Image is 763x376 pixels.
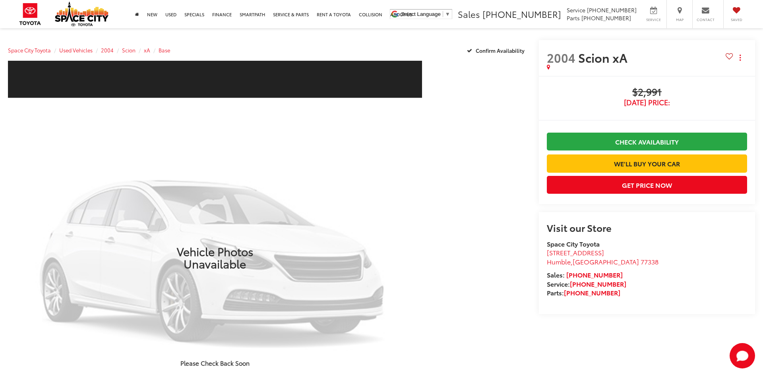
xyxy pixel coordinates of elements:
[547,176,747,194] button: Get Price Now
[547,239,600,248] strong: Space City Toyota
[740,54,741,61] span: dropdown dots
[144,46,150,54] a: xA
[547,270,565,279] span: Sales:
[697,17,715,22] span: Contact
[482,8,561,20] span: [PHONE_NUMBER]
[547,248,604,257] span: [STREET_ADDRESS]
[581,14,631,22] span: [PHONE_NUMBER]
[59,46,93,54] a: Used Vehicles
[547,98,747,106] span: [DATE] Price:
[149,359,281,367] p: Please Check Back Soon
[564,288,620,297] a: [PHONE_NUMBER]
[547,87,747,98] span: $2,991
[547,154,747,172] a: We'll Buy Your Car
[547,133,747,150] a: Check Availability
[547,257,658,266] span: ,
[101,46,114,54] a: 2004
[730,343,755,368] svg: Start Chat
[8,46,51,54] a: Space City Toyota
[476,47,525,54] span: Confirm Availability
[578,49,630,66] span: Scion xA
[122,46,136,54] a: Scion
[159,46,170,54] a: Base
[547,49,575,66] span: 2004
[401,11,450,17] a: Select Language​
[463,43,531,57] button: Confirm Availability
[149,245,281,270] p: Vehicle Photos Unavailable
[547,279,626,288] strong: Service:
[445,11,450,17] span: ▼
[547,248,658,266] a: [STREET_ADDRESS] Humble,[GEOGRAPHIC_DATA] 77338
[641,257,658,266] span: 77338
[401,11,441,17] span: Select Language
[55,2,108,26] img: Space City Toyota
[573,257,639,266] span: [GEOGRAPHIC_DATA]
[566,270,623,279] a: [PHONE_NUMBER]
[733,50,747,64] button: Actions
[645,17,662,22] span: Service
[547,257,571,266] span: Humble
[567,6,585,14] span: Service
[587,6,637,14] span: [PHONE_NUMBER]
[671,17,688,22] span: Map
[728,17,745,22] span: Saved
[458,8,480,20] span: Sales
[730,343,755,368] button: Toggle Chat Window
[567,14,580,22] span: Parts
[547,288,620,297] strong: Parts:
[570,279,626,288] a: [PHONE_NUMBER]
[547,222,747,233] h2: Visit our Store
